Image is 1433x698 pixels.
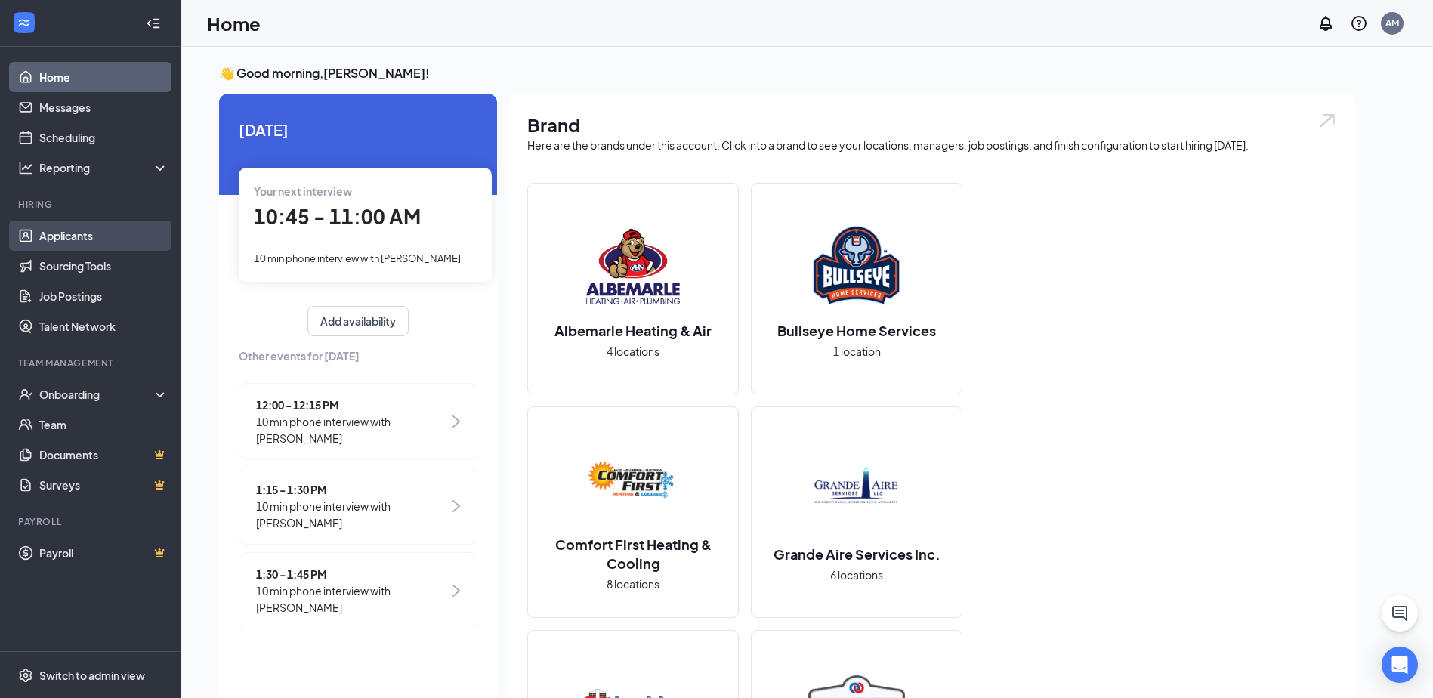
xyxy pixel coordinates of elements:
h2: Albemarle Heating & Air [539,321,727,340]
span: 12:00 - 12:15 PM [256,397,449,413]
svg: QuestionInfo [1350,14,1368,32]
a: PayrollCrown [39,538,168,568]
a: Job Postings [39,281,168,311]
h2: Grande Aire Services Inc. [758,545,956,564]
div: Payroll [18,515,165,528]
svg: WorkstreamLogo [17,15,32,30]
span: 10 min phone interview with [PERSON_NAME] [256,498,449,531]
div: Open Intercom Messenger [1382,647,1418,683]
svg: Notifications [1317,14,1335,32]
h2: Comfort First Heating & Cooling [528,535,738,573]
span: 1:30 - 1:45 PM [256,566,449,582]
span: 10:45 - 11:00 AM [254,204,421,229]
h1: Home [207,11,261,36]
div: Reporting [39,160,169,175]
img: Comfort First Heating & Cooling [585,432,681,529]
div: Here are the brands under this account. Click into a brand to see your locations, managers, job p... [527,137,1337,153]
span: 4 locations [607,343,659,360]
a: DocumentsCrown [39,440,168,470]
span: 10 min phone interview with [PERSON_NAME] [254,252,461,264]
svg: UserCheck [18,387,33,402]
button: ChatActive [1382,595,1418,632]
svg: ChatActive [1391,604,1409,622]
span: 6 locations [830,567,883,583]
div: Team Management [18,357,165,369]
svg: Analysis [18,160,33,175]
div: Hiring [18,198,165,211]
span: Your next interview [254,184,352,198]
a: Talent Network [39,311,168,341]
h1: Brand [527,112,1337,137]
a: Scheduling [39,122,168,153]
a: Sourcing Tools [39,251,168,281]
a: Team [39,409,168,440]
span: [DATE] [239,118,477,141]
a: SurveysCrown [39,470,168,500]
svg: Settings [18,668,33,683]
a: Applicants [39,221,168,251]
div: AM [1385,17,1399,29]
span: 1:15 - 1:30 PM [256,481,449,498]
a: Messages [39,92,168,122]
span: 1 location [833,343,881,360]
img: Albemarle Heating & Air [585,218,681,315]
span: 10 min phone interview with [PERSON_NAME] [256,582,449,616]
a: Home [39,62,168,92]
div: Switch to admin view [39,668,145,683]
h2: Bullseye Home Services [762,321,951,340]
img: Grande Aire Services Inc. [808,442,905,539]
img: Bullseye Home Services [808,218,905,315]
span: 10 min phone interview with [PERSON_NAME] [256,413,449,446]
img: open.6027fd2a22e1237b5b06.svg [1317,112,1337,129]
svg: Collapse [146,16,161,31]
span: Other events for [DATE] [239,347,477,364]
span: 8 locations [607,576,659,592]
div: Onboarding [39,387,156,402]
h3: 👋 Good morning, [PERSON_NAME] ! [219,65,1355,82]
button: Add availability [307,306,409,336]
